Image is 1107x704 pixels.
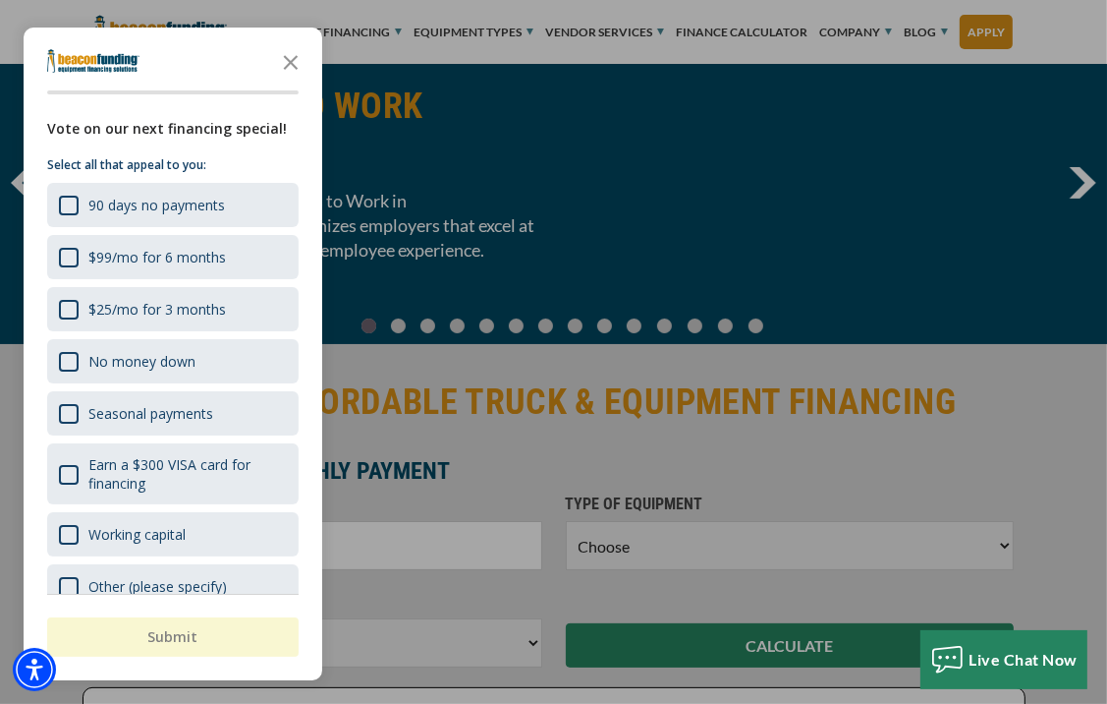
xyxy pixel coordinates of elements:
div: Working capital [47,512,299,557]
span: Live Chat Now [969,650,1079,669]
img: Company logo [47,49,139,73]
div: No money down [47,339,299,383]
button: Close the survey [271,41,310,81]
div: Accessibility Menu [13,648,56,691]
div: Seasonal payments [47,391,299,436]
div: 90 days no payments [47,183,299,227]
div: $25/mo for 3 months [47,287,299,331]
div: Earn a $300 VISA card for financing [88,455,287,493]
div: $25/mo for 3 months [88,300,226,319]
div: $99/mo for 6 months [88,248,226,266]
div: Other (please specify) [47,564,299,609]
div: $99/mo for 6 months [47,235,299,279]
div: Vote on our next financing special! [47,118,299,140]
button: Live Chat Now [920,630,1088,689]
div: Other (please specify) [88,577,227,596]
div: No money down [88,352,195,371]
div: Working capital [88,525,186,544]
div: Survey [24,28,322,680]
div: 90 days no payments [88,196,225,214]
div: Seasonal payments [88,404,213,423]
div: Earn a $300 VISA card for financing [47,443,299,504]
p: Select all that appeal to you: [47,155,299,175]
button: Submit [47,617,299,657]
